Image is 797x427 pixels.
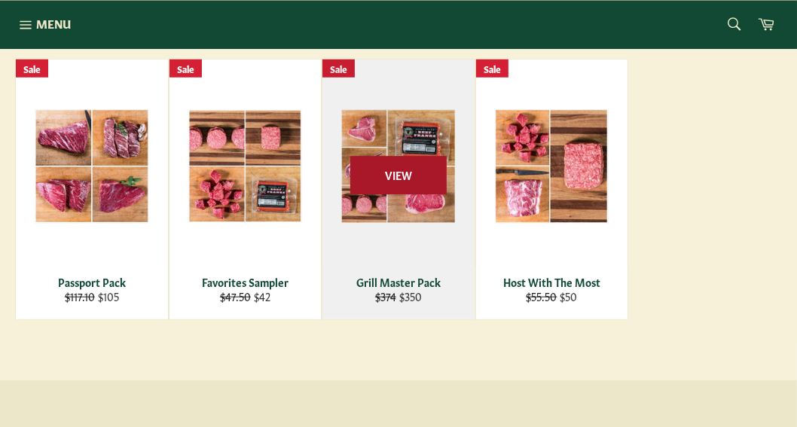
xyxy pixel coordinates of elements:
[495,109,609,224] img: Host With The Most
[485,289,618,303] div: $50
[179,289,312,303] div: $42
[16,59,48,78] div: Sale
[475,59,629,320] a: Host With The Most Host With The Most $55.50 $50
[179,275,312,289] div: Favorites Sampler
[220,288,251,303] s: $47.50
[476,59,508,78] div: Sale
[169,59,202,78] div: Sale
[188,110,303,224] img: Favorites Sampler
[26,275,159,289] div: Passport Pack
[332,275,466,289] div: Grill Master Pack
[15,59,169,320] a: Passport Pack Passport Pack $117.10 $105
[169,59,322,320] a: Favorites Sampler Favorites Sampler $47.50 $42
[65,288,95,303] s: $117.10
[26,289,159,303] div: $105
[35,109,149,224] img: Passport Pack
[350,156,447,194] span: View
[527,288,557,303] s: $55.50
[485,275,618,289] div: Host With The Most
[36,16,71,32] span: Menu
[322,59,475,320] a: Grill Master Pack Grill Master Pack $374 $350 View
